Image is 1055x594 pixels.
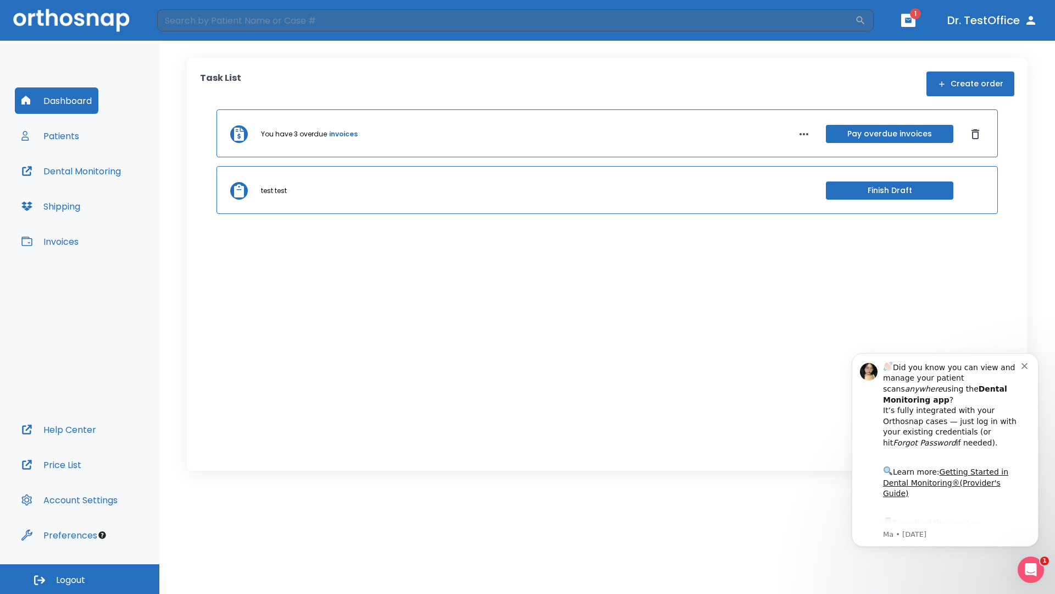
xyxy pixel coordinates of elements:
[13,9,130,31] img: Orthosnap
[926,71,1014,96] button: Create order
[826,182,953,200] button: Finish Draft
[15,158,127,184] button: Dental Monitoring
[15,522,104,548] button: Preferences
[329,129,358,139] a: invoices
[48,179,186,235] div: Download the app: | ​ Let us know if you need help getting started!
[48,193,186,203] p: Message from Ma, sent 2w ago
[943,10,1042,30] button: Dr. TestOffice
[15,87,98,114] button: Dashboard
[910,8,921,19] span: 1
[48,182,146,202] a: App Store
[826,125,953,143] button: Pay overdue invoices
[261,186,287,196] p: test test
[15,193,87,219] button: Shipping
[97,530,107,540] div: Tooltip anchor
[835,337,1055,564] iframe: Intercom notifications message
[15,487,124,513] button: Account Settings
[15,416,103,443] button: Help Center
[15,452,88,478] button: Price List
[200,71,241,96] p: Task List
[261,129,327,139] p: You have 3 overdue
[15,228,85,255] button: Invoices
[1018,557,1044,583] iframe: Intercom live chat
[967,125,984,143] button: Dismiss
[15,123,86,149] button: Patients
[56,574,85,586] span: Logout
[186,24,195,32] button: Dismiss notification
[1040,557,1049,565] span: 1
[157,9,855,31] input: Search by Patient Name or Case #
